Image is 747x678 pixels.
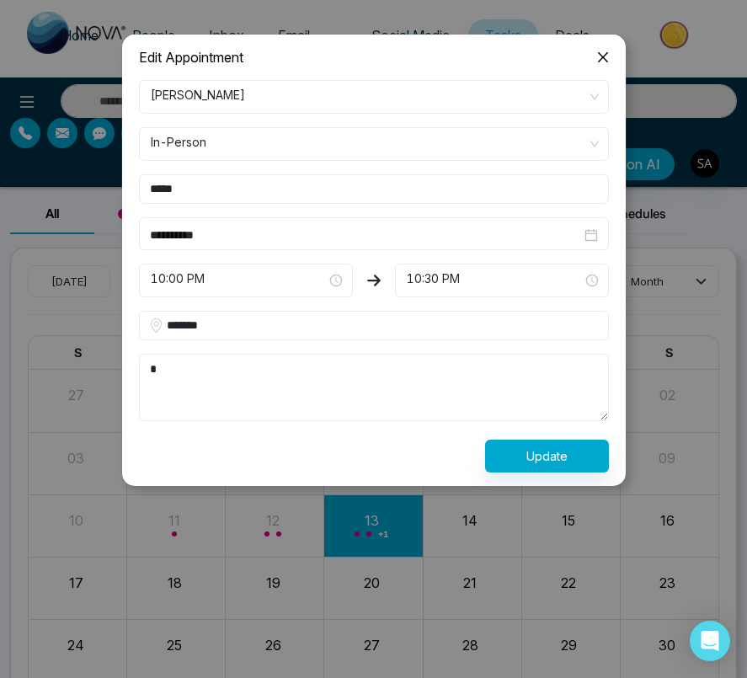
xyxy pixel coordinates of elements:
span: 10:00 PM [151,266,341,295]
div: Open Intercom Messenger [690,621,730,661]
span: In-Person [151,130,597,158]
button: Close [580,35,626,80]
button: Update [485,440,609,472]
span: sahil akbari [151,83,597,111]
span: 10:30 PM [407,266,597,295]
div: Edit Appointment [139,48,609,67]
span: close [596,51,610,64]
